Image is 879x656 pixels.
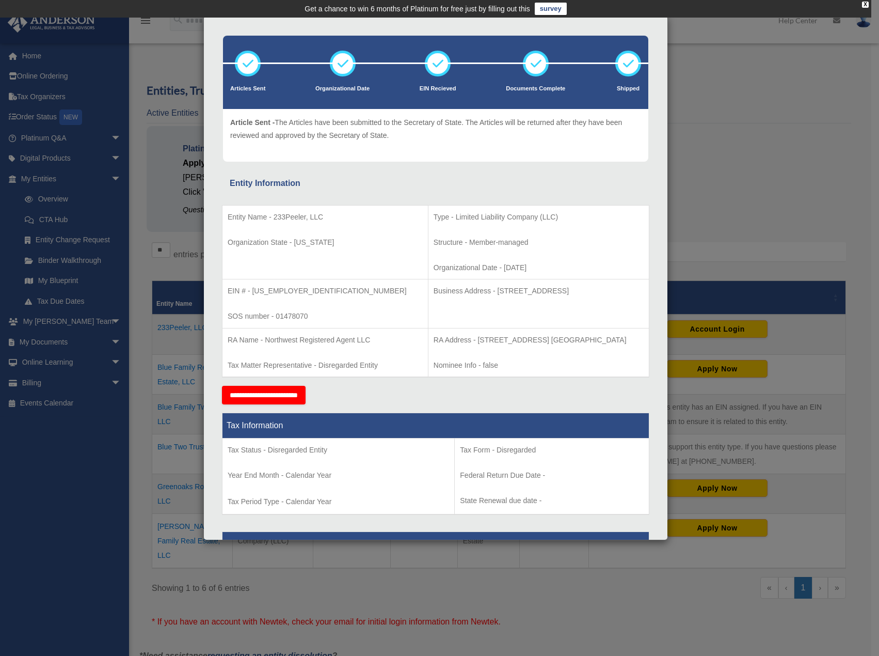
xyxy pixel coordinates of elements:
[615,84,641,94] p: Shipped
[460,444,644,457] p: Tax Form - Disregarded
[434,261,644,274] p: Organizational Date - [DATE]
[434,236,644,249] p: Structure - Member-managed
[228,334,423,347] p: RA Name - Northwest Registered Agent LLC
[305,3,530,15] div: Get a chance to win 6 months of Platinum for free just by filling out this
[228,211,423,224] p: Entity Name - 233Peeler, LLC
[434,359,644,372] p: Nominee Info - false
[862,2,869,8] div: close
[228,310,423,323] p: SOS number - 01478070
[228,285,423,298] p: EIN # - [US_EMPLOYER_IDENTIFICATION_NUMBER]
[434,211,644,224] p: Type - Limited Liability Company (LLC)
[228,444,449,457] p: Tax Status - Disregarded Entity
[506,84,565,94] p: Documents Complete
[230,116,641,142] p: The Articles have been submitted to the Secretary of State. The Articles will be returned after t...
[222,532,649,557] th: Formation Progress
[535,3,567,15] a: survey
[222,413,649,439] th: Tax Information
[222,439,455,515] td: Tax Period Type - Calendar Year
[434,285,644,298] p: Business Address - [STREET_ADDRESS]
[230,84,265,94] p: Articles Sent
[228,469,449,482] p: Year End Month - Calendar Year
[228,236,423,249] p: Organization State - [US_STATE]
[460,494,644,507] p: State Renewal due date -
[420,84,456,94] p: EIN Recieved
[315,84,370,94] p: Organizational Date
[230,176,642,191] div: Entity Information
[230,118,275,127] span: Article Sent -
[460,469,644,482] p: Federal Return Due Date -
[228,359,423,372] p: Tax Matter Representative - Disregarded Entity
[434,334,644,347] p: RA Address - [STREET_ADDRESS] [GEOGRAPHIC_DATA]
